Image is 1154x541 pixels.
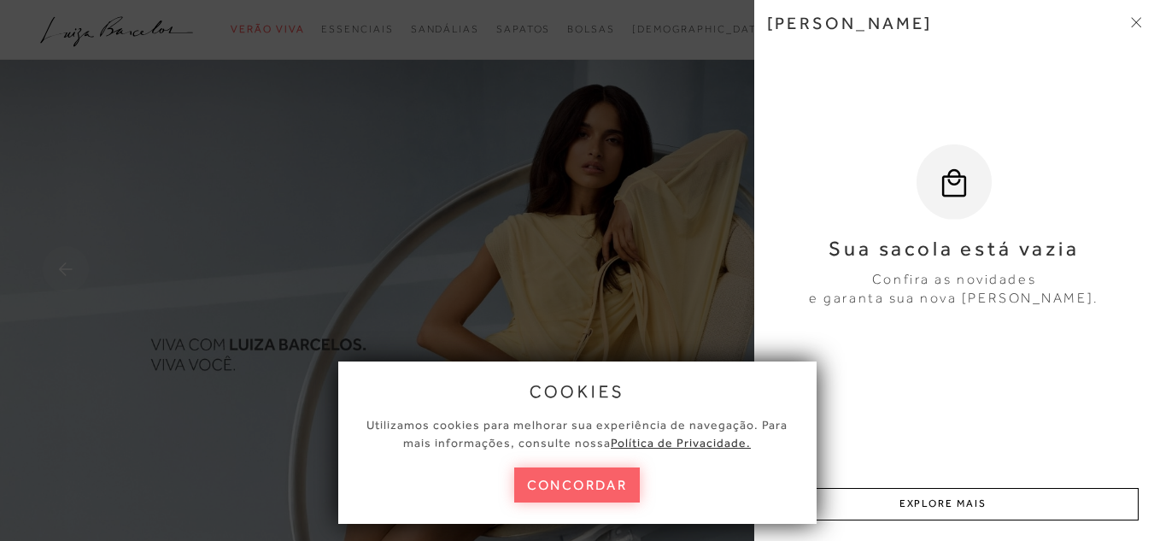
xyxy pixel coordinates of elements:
h2: Sua sacola está vazia [767,237,1141,262]
p: Confira as novidades e garanta sua nova [PERSON_NAME]. [767,270,1141,309]
span: Utilizamos cookies para melhorar sua experiência de navegação. Para mais informações, consulte nossa [366,418,788,450]
button: concordar [514,467,641,503]
img: Ícone Sacola vazia [917,144,992,220]
span: cookies [530,382,625,401]
a: EXPLORE MAIS [767,488,1139,520]
a: Política de Privacidade. [611,436,751,450]
h3: [PERSON_NAME] [767,13,933,33]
